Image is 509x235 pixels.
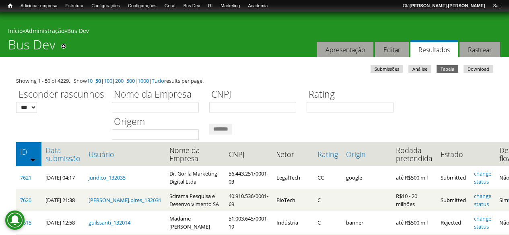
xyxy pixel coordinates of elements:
td: CC [313,166,342,189]
a: Rastrear [460,42,500,57]
a: ID [20,148,37,156]
a: Download [464,65,493,73]
a: Início [8,27,23,35]
a: 500 [126,77,135,84]
th: Rodada pretendida [392,142,437,166]
a: Data submissão [45,146,80,162]
h1: Bus Dev [8,37,56,57]
th: Estado [437,142,470,166]
td: R$10 - 20 milhões [392,189,437,211]
a: 7620 [20,196,31,204]
a: Configurações [124,2,161,10]
div: Showing 1 - 50 of 4229. Show | | | | | | results per page. [16,77,493,85]
td: Madame [PERSON_NAME] [165,211,225,234]
td: [DATE] 04:17 [41,166,84,189]
a: change status [474,215,491,230]
td: Scirama Pesquisa e Desenvolvimento SA [165,189,225,211]
a: Início [4,2,16,10]
label: Origem [112,115,204,129]
a: Origin [346,150,388,158]
td: C [313,189,342,211]
th: CNPJ [225,142,272,166]
a: Análise [408,65,431,73]
a: RI [204,2,216,10]
a: Olá[PERSON_NAME].[PERSON_NAME] [399,2,489,10]
a: Adicionar empresa [16,2,62,10]
a: [PERSON_NAME].pires_132031 [89,196,161,204]
label: Nome da Empresa [112,88,204,102]
td: até R$500 mil [392,211,437,234]
div: » » [8,27,501,37]
a: Rating [317,150,338,158]
td: até R$500 mil [392,166,437,189]
td: 56.443.251/0001-03 [225,166,272,189]
td: Rejected [437,211,470,234]
a: guilssanti_132014 [89,219,130,226]
a: Configurações [87,2,124,10]
td: banner [342,211,392,234]
th: Nome da Empresa [165,142,225,166]
label: CNPJ [209,88,301,102]
td: Submitted [437,189,470,211]
a: Resultados [410,40,458,57]
a: Tudo [152,77,164,84]
a: juridico_132035 [89,174,126,181]
a: Submissões [371,65,403,73]
span: Início [8,3,12,8]
td: 51.003.645/0001-19 [225,211,272,234]
strong: [PERSON_NAME].[PERSON_NAME] [410,3,485,8]
td: [DATE] 21:38 [41,189,84,211]
a: Bus Dev [179,2,204,10]
td: LegalTech [272,166,313,189]
img: ordem crescente [30,157,35,162]
td: BioTech [272,189,313,211]
a: 1000 [138,77,149,84]
a: Tabela [437,65,458,73]
td: Indústria [272,211,313,234]
td: google [342,166,392,189]
label: Esconder rascunhos [16,88,107,102]
a: Academia [244,2,272,10]
a: Apresentação [317,42,373,57]
a: 7615 [20,219,31,226]
a: Sair [489,2,505,10]
td: Dr. Gorila Marketing Digital Ltda [165,166,225,189]
a: Editar [375,42,409,57]
a: Administração [25,27,64,35]
a: Geral [161,2,179,10]
a: 200 [115,77,124,84]
a: Usuário [89,150,161,158]
td: 40.910.536/0001-69 [225,189,272,211]
a: change status [474,192,491,208]
td: C [313,211,342,234]
label: Rating [307,88,399,102]
th: Setor [272,142,313,166]
td: Submitted [437,166,470,189]
a: 50 [95,77,101,84]
a: 7621 [20,174,31,181]
a: Marketing [216,2,244,10]
a: change status [474,170,491,185]
a: 100 [104,77,112,84]
a: 10 [87,77,93,84]
td: [DATE] 12:58 [41,211,84,234]
a: Bus Dev [67,27,89,35]
a: Estrutura [62,2,88,10]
